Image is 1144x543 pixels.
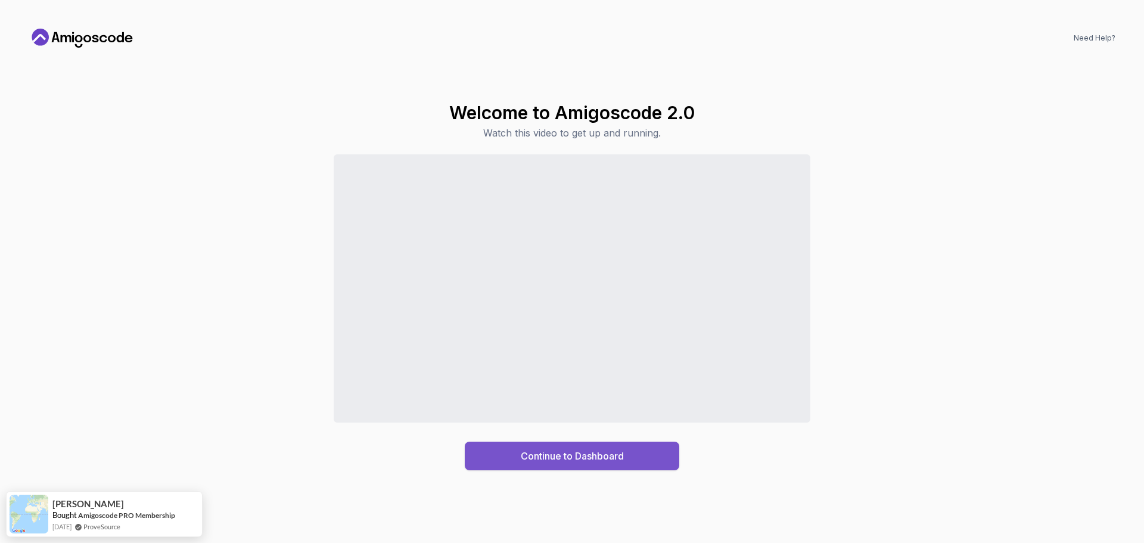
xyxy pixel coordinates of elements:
button: Continue to Dashboard [465,442,679,470]
iframe: Sales Video [334,154,810,423]
h1: Welcome to Amigoscode 2.0 [449,102,695,123]
div: Continue to Dashboard [521,449,624,463]
span: Bought [52,510,77,520]
span: [PERSON_NAME] [52,499,124,509]
a: Amigoscode PRO Membership [78,510,175,520]
a: Home link [29,29,136,48]
a: ProveSource [83,522,120,532]
span: [DATE] [52,522,71,532]
p: Watch this video to get up and running. [449,126,695,140]
a: Need Help? [1074,33,1115,43]
img: provesource social proof notification image [10,495,48,533]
